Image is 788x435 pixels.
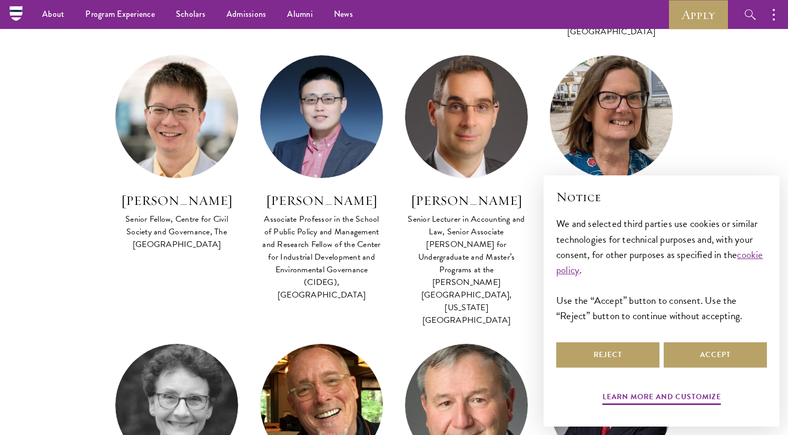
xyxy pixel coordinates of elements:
button: Learn more and customize [603,390,721,407]
h3: [PERSON_NAME] [405,192,528,210]
div: We and selected third parties use cookies or similar technologies for technical purposes and, wit... [556,216,767,323]
a: [PERSON_NAME] Professor and Head of [GEOGRAPHIC_DATA], [GEOGRAPHIC_DATA] China (UNNC) [549,55,673,264]
div: Senior Lecturer in Accounting and Law, Senior Associate [PERSON_NAME] for Undergraduate and Maste... [405,213,528,327]
h3: [PERSON_NAME] [260,192,383,210]
div: Associate Professor in the School of Public Policy and Management and Research Fellow of the Cent... [260,213,383,301]
button: Accept [664,342,767,368]
a: [PERSON_NAME] Associate Professor in the School of Public Policy and Management and Research Fell... [260,55,383,302]
h2: Notice [556,188,767,206]
a: cookie policy [556,247,763,278]
button: Reject [556,342,659,368]
div: Senior Fellow, Centre for Civil Society and Governance, The [GEOGRAPHIC_DATA] [115,213,239,251]
h3: [PERSON_NAME] [115,192,239,210]
a: [PERSON_NAME] Senior Fellow, Centre for Civil Society and Governance, The [GEOGRAPHIC_DATA] [115,55,239,252]
a: [PERSON_NAME] Senior Lecturer in Accounting and Law, Senior Associate [PERSON_NAME] for Undergrad... [405,55,528,328]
